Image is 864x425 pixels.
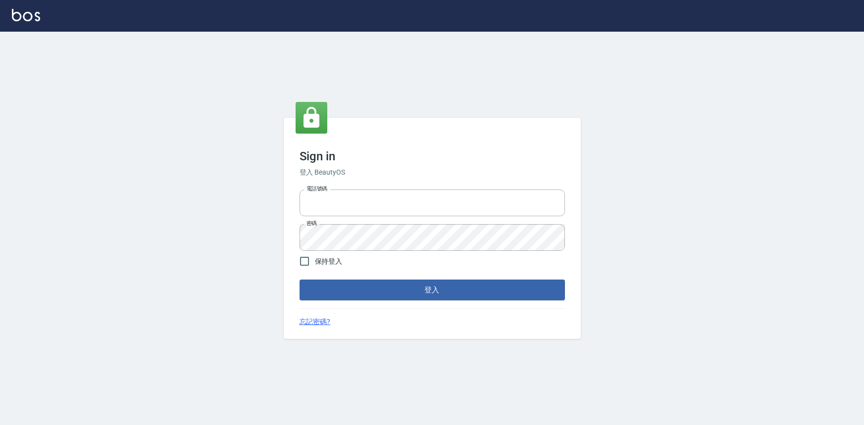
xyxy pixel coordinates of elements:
a: 忘記密碼? [300,317,331,327]
label: 電話號碼 [306,185,327,192]
span: 保持登入 [315,256,343,267]
h3: Sign in [300,149,565,163]
h6: 登入 BeautyOS [300,167,565,178]
img: Logo [12,9,40,21]
button: 登入 [300,280,565,300]
label: 密碼 [306,220,317,227]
